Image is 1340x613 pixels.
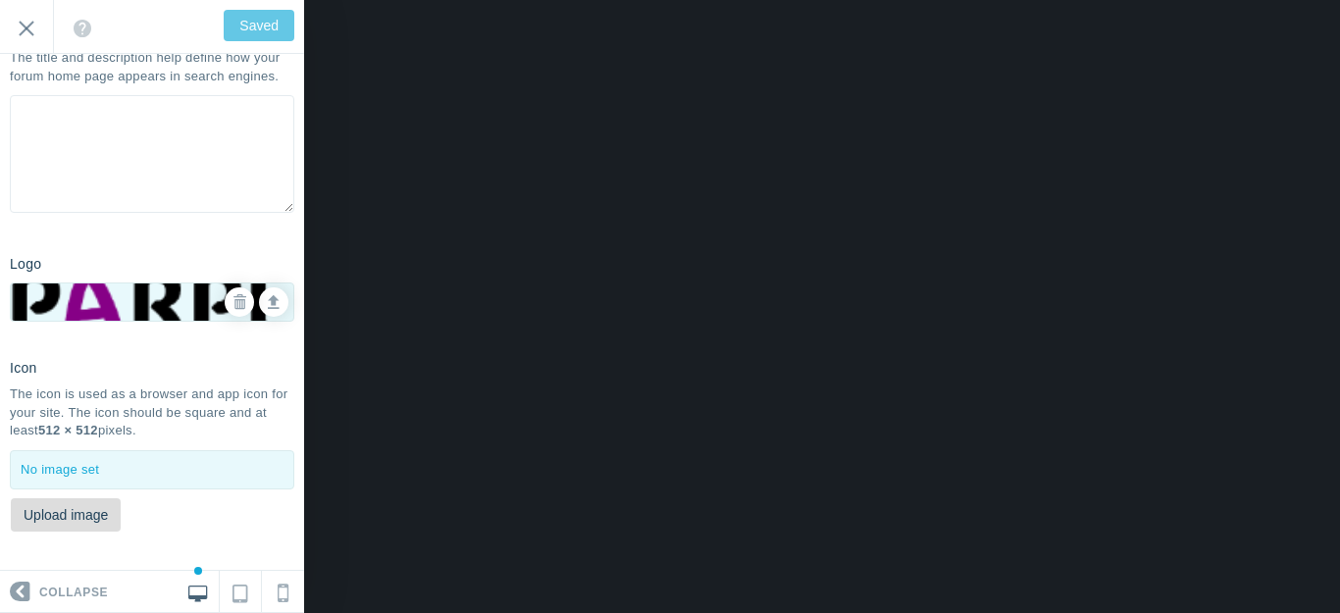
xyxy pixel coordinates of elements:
[11,265,293,338] img: output-onlinepngtools%20-%202024-01-20T151441.402.png
[10,361,37,376] h6: Icon
[10,385,294,440] div: The icon is used as a browser and app icon for your site. The icon should be square and at least ...
[39,572,108,613] span: Collapse
[10,257,41,272] h6: Logo
[38,423,98,437] b: 512 × 512
[11,498,121,532] button: Upload image
[10,49,294,85] div: The title and description help define how your forum home page appears in search engines.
